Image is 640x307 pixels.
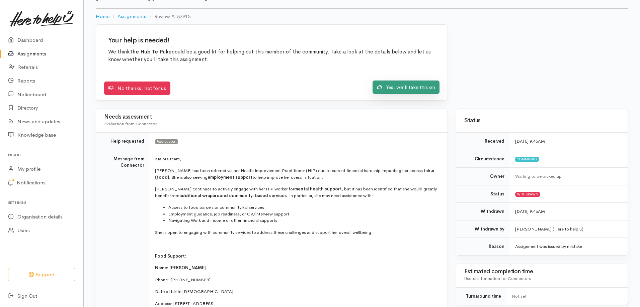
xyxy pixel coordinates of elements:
[104,82,170,95] a: No thanks, not for us
[155,168,434,180] span: kai (food)
[96,13,109,20] a: Home
[515,192,540,197] span: Withdrawn
[155,288,439,295] p: Date of birth: [DEMOGRAPHIC_DATA]
[456,150,510,168] td: Circumstance
[456,203,510,220] td: Withdrawn
[512,293,620,300] div: Not set
[155,300,439,307] p: Address: [STREET_ADDRESS]
[456,168,510,185] td: Owner
[104,114,439,120] h3: Needs assessment
[168,217,439,224] li: Navigating Work and Income or other financial supports
[104,121,157,127] span: Evaluation from Connector
[108,48,435,64] p: We think could be a good fit for helping out this member of the community. Take a look at the det...
[155,156,439,162] p: Kia ora team,
[96,133,150,150] td: Help requested
[8,198,75,207] h6: Settings
[168,204,439,211] li: Access to food parcels or community kai services
[464,269,620,275] h3: Estimated completion time
[294,186,342,192] span: mental health support
[464,276,531,281] span: Useful information for Connectors
[155,139,178,144] span: Food support
[208,174,252,180] span: employment support
[155,229,439,236] p: She is open to engaging with community services to address these challenges and support her overa...
[155,253,186,259] u: Food Support:
[8,150,75,159] h6: Profile
[155,167,439,180] p: [PERSON_NAME] has been referred via her Health Improvement Practitioner (HIP) due to current fina...
[510,220,628,238] td: [PERSON_NAME] (Here to help u)
[464,118,620,124] h3: Status
[155,186,439,199] p: [PERSON_NAME] continues to actively engage with her HIP worker for , but it has been identified t...
[130,48,172,55] b: The Hub Te Puke
[373,81,439,94] a: Yes, we'll take this on
[456,287,506,305] td: Turnaround time
[146,13,190,20] li: Review A-87915
[510,238,628,255] td: Assignment was issued by mistake
[168,211,439,217] li: Employment guidance, job readiness, or CV/interview support
[515,173,620,180] div: Waiting to be picked up
[456,133,510,150] td: Received
[108,37,435,44] h2: Your help is needed!
[456,238,510,255] td: Reason
[515,157,539,162] span: Community
[515,138,545,144] time: [DATE] 9:46AM
[155,277,439,283] p: Phone: [PHONE_NUMBER]
[117,13,146,20] a: Assignments
[96,9,628,24] nav: breadcrumb
[456,220,510,238] td: Withdrawn by
[515,208,545,214] time: [DATE] 9:46AM
[8,268,75,282] button: Support
[155,265,206,271] span: Name: [PERSON_NAME]
[179,193,287,198] span: additional wraparound community-based services
[456,185,510,203] td: Status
